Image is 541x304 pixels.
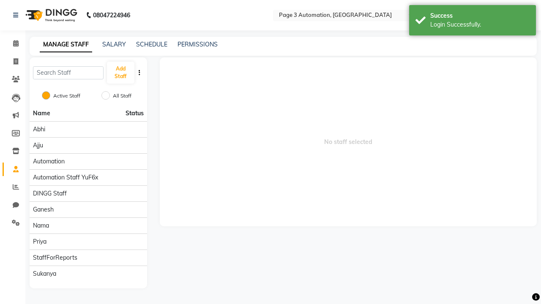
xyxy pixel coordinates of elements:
a: SALARY [102,41,126,48]
span: StaffForReports [33,253,77,262]
div: Success [430,11,530,20]
label: All Staff [113,92,131,100]
span: Priya [33,237,46,246]
button: Add Staff [107,62,134,84]
span: Nama [33,221,49,230]
span: Abhi [33,125,45,134]
span: Ajju [33,141,43,150]
img: logo [22,3,79,27]
div: Login Successfully. [430,20,530,29]
span: DINGG Staff [33,189,67,198]
span: Name [33,109,50,117]
span: Status [126,109,144,118]
a: MANAGE STAFF [40,37,92,52]
span: Ganesh [33,205,54,214]
b: 08047224946 [93,3,130,27]
span: No staff selected [160,57,537,226]
label: Active Staff [53,92,80,100]
a: PERMISSIONS [178,41,218,48]
span: Sukanya [33,269,56,278]
span: Automation Staff YuF6x [33,173,98,182]
input: Search Staff [33,66,104,79]
span: Automation [33,157,65,166]
a: SCHEDULE [136,41,167,48]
